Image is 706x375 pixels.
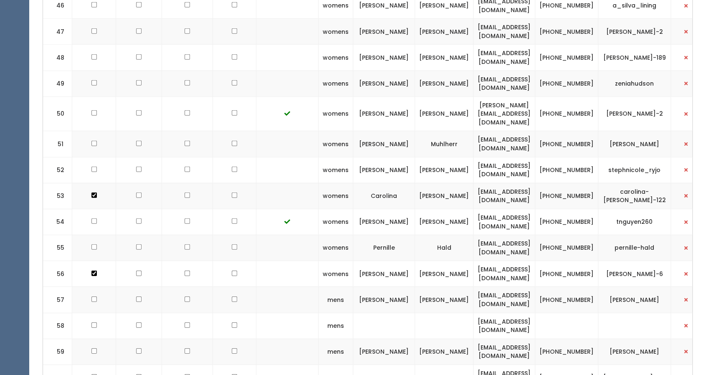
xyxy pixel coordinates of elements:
[319,157,353,183] td: womens
[43,45,72,71] td: 48
[43,261,72,287] td: 56
[535,19,598,45] td: [PHONE_NUMBER]
[535,235,598,261] td: [PHONE_NUMBER]
[43,313,72,339] td: 58
[319,183,353,209] td: womens
[319,287,353,313] td: mens
[415,157,473,183] td: [PERSON_NAME]
[535,96,598,131] td: [PHONE_NUMBER]
[353,157,415,183] td: [PERSON_NAME]
[598,183,671,209] td: carolina-[PERSON_NAME]-122
[353,235,415,261] td: Pernille
[319,235,353,261] td: womens
[598,261,671,287] td: [PERSON_NAME]-6
[43,96,72,131] td: 50
[319,45,353,71] td: womens
[535,157,598,183] td: [PHONE_NUMBER]
[598,131,671,157] td: [PERSON_NAME]
[473,19,535,45] td: [EMAIL_ADDRESS][DOMAIN_NAME]
[43,157,72,183] td: 52
[535,131,598,157] td: [PHONE_NUMBER]
[415,339,473,365] td: [PERSON_NAME]
[319,71,353,96] td: womens
[473,45,535,71] td: [EMAIL_ADDRESS][DOMAIN_NAME]
[319,19,353,45] td: womens
[598,45,671,71] td: [PERSON_NAME]-189
[535,209,598,235] td: [PHONE_NUMBER]
[353,183,415,209] td: Carolina
[415,261,473,287] td: [PERSON_NAME]
[43,131,72,157] td: 51
[415,96,473,131] td: [PERSON_NAME]
[415,71,473,96] td: [PERSON_NAME]
[598,157,671,183] td: stephnicole_ryjo
[43,19,72,45] td: 47
[473,313,535,339] td: [EMAIL_ADDRESS][DOMAIN_NAME]
[473,261,535,287] td: [EMAIL_ADDRESS][DOMAIN_NAME]
[43,235,72,261] td: 55
[473,157,535,183] td: [EMAIL_ADDRESS][DOMAIN_NAME]
[535,183,598,209] td: [PHONE_NUMBER]
[473,287,535,313] td: [EMAIL_ADDRESS][DOMAIN_NAME]
[598,339,671,365] td: [PERSON_NAME]
[415,45,473,71] td: [PERSON_NAME]
[473,71,535,96] td: [EMAIL_ADDRESS][DOMAIN_NAME]
[473,183,535,209] td: [EMAIL_ADDRESS][DOMAIN_NAME]
[415,209,473,235] td: [PERSON_NAME]
[319,209,353,235] td: womens
[353,261,415,287] td: [PERSON_NAME]
[353,339,415,365] td: [PERSON_NAME]
[415,131,473,157] td: Muhlherr
[598,71,671,96] td: zeniahudson
[319,131,353,157] td: womens
[43,183,72,209] td: 53
[43,339,72,365] td: 59
[535,339,598,365] td: [PHONE_NUMBER]
[415,183,473,209] td: [PERSON_NAME]
[353,209,415,235] td: [PERSON_NAME]
[415,287,473,313] td: [PERSON_NAME]
[43,71,72,96] td: 49
[353,19,415,45] td: [PERSON_NAME]
[535,287,598,313] td: [PHONE_NUMBER]
[473,339,535,365] td: [EMAIL_ADDRESS][DOMAIN_NAME]
[598,209,671,235] td: tnguyen260
[598,235,671,261] td: pernille-hald
[535,71,598,96] td: [PHONE_NUMBER]
[353,96,415,131] td: [PERSON_NAME]
[415,19,473,45] td: [PERSON_NAME]
[43,287,72,313] td: 57
[319,313,353,339] td: mens
[535,261,598,287] td: [PHONE_NUMBER]
[353,71,415,96] td: [PERSON_NAME]
[353,45,415,71] td: [PERSON_NAME]
[598,96,671,131] td: [PERSON_NAME]-2
[319,339,353,365] td: mens
[43,209,72,235] td: 54
[353,287,415,313] td: [PERSON_NAME]
[473,235,535,261] td: [EMAIL_ADDRESS][DOMAIN_NAME]
[473,131,535,157] td: [EMAIL_ADDRESS][DOMAIN_NAME]
[598,19,671,45] td: [PERSON_NAME]-2
[319,96,353,131] td: womens
[473,96,535,131] td: [PERSON_NAME][EMAIL_ADDRESS][DOMAIN_NAME]
[319,261,353,287] td: womens
[415,235,473,261] td: Hald
[473,209,535,235] td: [EMAIL_ADDRESS][DOMAIN_NAME]
[535,45,598,71] td: [PHONE_NUMBER]
[598,287,671,313] td: [PERSON_NAME]
[353,131,415,157] td: [PERSON_NAME]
